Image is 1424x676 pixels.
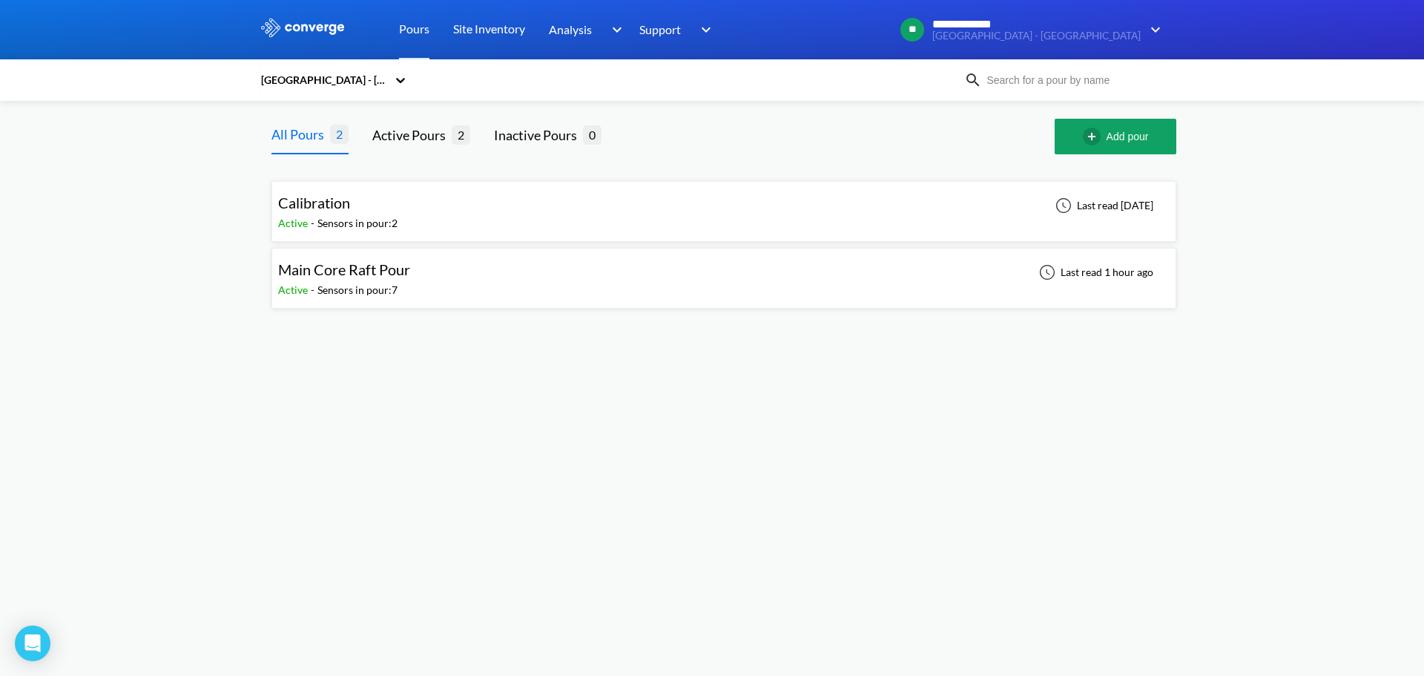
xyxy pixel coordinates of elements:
div: Last read 1 hour ago [1031,263,1158,281]
span: Calibration [278,194,350,211]
img: downArrow.svg [1141,21,1164,39]
div: Last read [DATE] [1047,197,1158,214]
span: Support [639,20,681,39]
span: 0 [583,125,601,144]
span: 2 [452,125,470,144]
span: - [311,217,317,229]
img: logo_ewhite.svg [260,18,346,37]
a: Main Core Raft PourActive-Sensors in pour:7Last read 1 hour ago [271,265,1176,278]
input: Search for a pour by name [982,72,1161,88]
img: add-circle-outline.svg [1083,128,1107,145]
span: - [311,283,317,296]
div: Sensors in pour: 7 [317,282,398,298]
span: Active [278,217,311,229]
img: downArrow.svg [602,21,626,39]
span: Main Core Raft Pour [278,260,410,278]
div: [GEOGRAPHIC_DATA] - [GEOGRAPHIC_DATA] [260,72,387,88]
span: Active [278,283,311,296]
a: CalibrationActive-Sensors in pour:2Last read [DATE] [271,198,1176,211]
span: [GEOGRAPHIC_DATA] - [GEOGRAPHIC_DATA] [932,30,1141,42]
img: downArrow.svg [691,21,715,39]
div: Inactive Pours [494,125,583,145]
span: Analysis [549,20,592,39]
span: 2 [330,125,349,143]
div: Open Intercom Messenger [15,626,50,661]
button: Add pour [1055,119,1176,154]
div: Sensors in pour: 2 [317,215,398,232]
div: Active Pours [372,125,452,145]
div: All Pours [271,124,330,145]
img: icon-search.svg [964,71,982,89]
